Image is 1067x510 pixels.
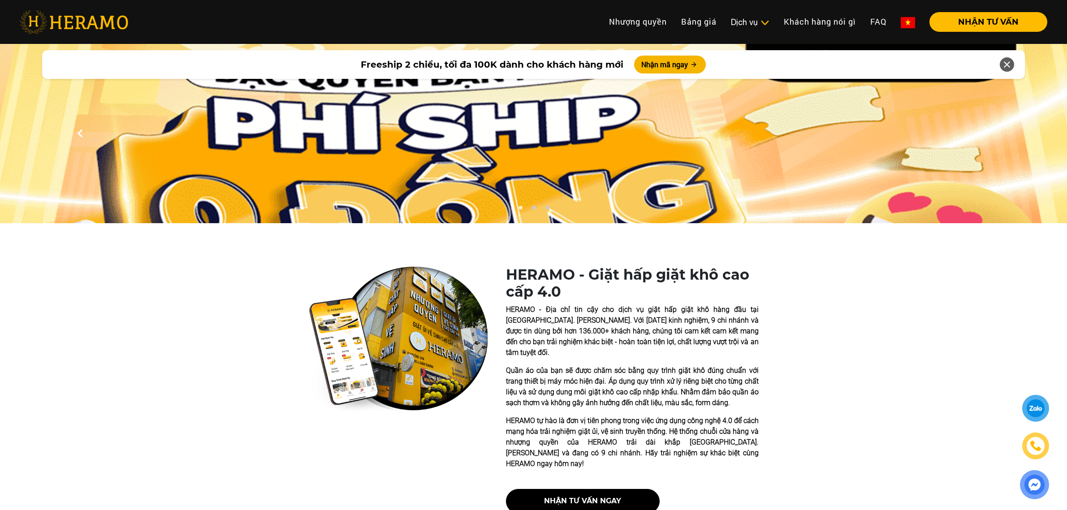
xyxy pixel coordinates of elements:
[1030,440,1041,452] img: phone-icon
[506,365,759,408] p: Quần áo của bạn sẽ được chăm sóc bằng quy trình giặt khô đúng chuẩn với trang thiết bị máy móc hi...
[543,205,552,214] button: 3
[529,205,538,214] button: 2
[922,18,1047,26] a: NHẬN TƯ VẤN
[506,415,759,469] p: HERAMO tự hào là đơn vị tiên phong trong việc ứng dụng công nghệ 4.0 để cách mạng hóa trải nghiệm...
[516,205,525,214] button: 1
[309,266,488,413] img: heramo-quality-banner
[929,12,1047,32] button: NHẬN TƯ VẤN
[901,17,915,28] img: vn-flag.png
[760,18,769,27] img: subToggleIcon
[506,266,759,301] h1: HERAMO - Giặt hấp giặt khô cao cấp 4.0
[1024,434,1048,458] a: phone-icon
[602,12,674,31] a: Nhượng quyền
[20,10,128,34] img: heramo-logo.png
[506,304,759,358] p: HERAMO - Địa chỉ tin cậy cho dịch vụ giặt hấp giặt khô hàng đầu tại [GEOGRAPHIC_DATA]. [PERSON_NA...
[777,12,863,31] a: Khách hàng nói gì
[674,12,724,31] a: Bảng giá
[634,56,706,73] button: Nhận mã ngay
[731,16,769,28] div: Dịch vụ
[863,12,894,31] a: FAQ
[361,58,623,71] span: Freeship 2 chiều, tối đa 100K dành cho khách hàng mới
